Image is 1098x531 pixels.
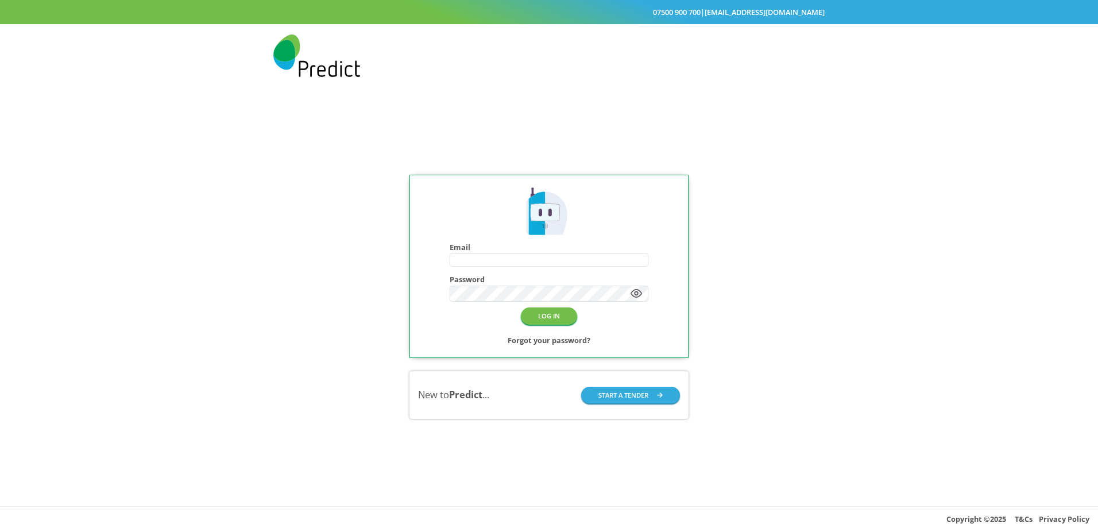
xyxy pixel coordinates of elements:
img: Predict Mobile [273,34,360,77]
div: New to ... [418,388,489,402]
a: 07500 900 700 [653,7,701,17]
div: | [273,5,825,19]
button: LOG IN [521,307,577,324]
img: Predict Mobile [523,186,575,238]
a: Privacy Policy [1039,514,1089,524]
h4: Password [450,275,649,284]
a: T&Cs [1015,514,1033,524]
b: Predict [449,388,482,401]
button: START A TENDER [581,387,680,403]
a: [EMAIL_ADDRESS][DOMAIN_NAME] [705,7,825,17]
h4: Email [450,243,649,252]
a: Forgot your password? [508,333,590,347]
